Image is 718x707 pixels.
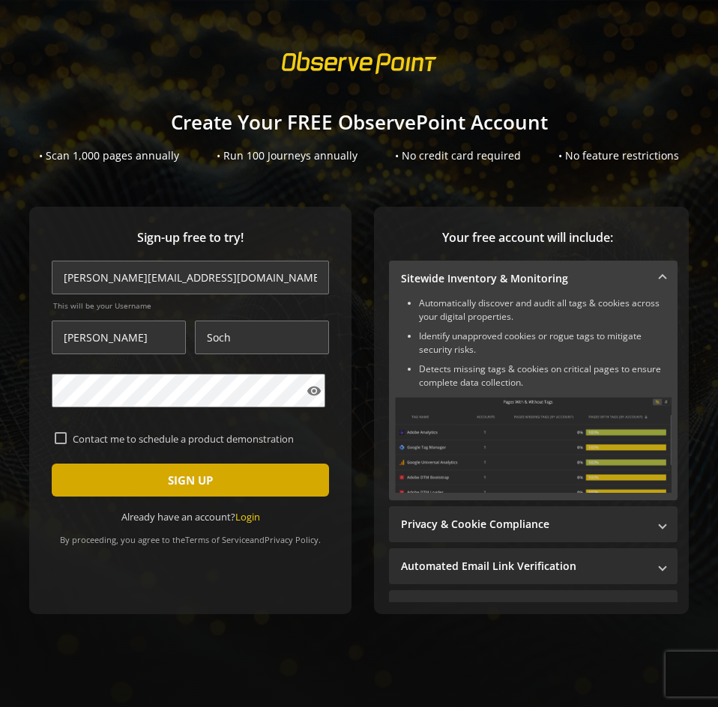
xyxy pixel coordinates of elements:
[168,467,213,494] span: SIGN UP
[52,321,186,354] input: First Name *
[389,548,678,584] mat-expansion-panel-header: Automated Email Link Verification
[67,432,326,446] label: Contact me to schedule a product demonstration
[265,534,319,545] a: Privacy Policy
[401,559,648,574] mat-panel-title: Automated Email Link Verification
[419,330,672,356] li: Identify unapproved cookies or rogue tags to mitigate security risks.
[389,229,666,246] span: Your free account will include:
[389,506,678,542] mat-expansion-panel-header: Privacy & Cookie Compliance
[395,148,521,163] div: • No credit card required
[52,464,329,497] button: SIGN UP
[419,297,672,324] li: Automatically discover and audit all tags & cookies across your digital properties.
[389,261,678,297] mat-expansion-panel-header: Sitewide Inventory & Monitoring
[395,397,672,493] img: Sitewide Inventory & Monitoring
[389,297,678,500] div: Sitewide Inventory & Monitoring
[401,517,648,532] mat-panel-title: Privacy & Cookie Compliance
[419,362,672,389] li: Detects missing tags & cookies on critical pages to ensure complete data collection.
[389,590,678,626] mat-expansion-panel-header: Performance Monitoring with Web Vitals
[52,229,329,246] span: Sign-up free to try!
[53,300,329,311] span: This will be your Username
[195,321,329,354] input: Last Name *
[39,148,179,163] div: • Scan 1,000 pages annually
[235,510,260,524] a: Login
[401,271,648,286] mat-panel-title: Sitewide Inventory & Monitoring
[558,148,679,163] div: • No feature restrictions
[52,510,329,524] div: Already have an account?
[52,261,329,294] input: Email Address (name@work-email.com) *
[185,534,250,545] a: Terms of Service
[52,524,329,545] div: By proceeding, you agree to the and .
[307,383,322,398] mat-icon: visibility
[217,148,358,163] div: • Run 100 Journeys annually
[401,601,648,616] mat-panel-title: Performance Monitoring with Web Vitals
